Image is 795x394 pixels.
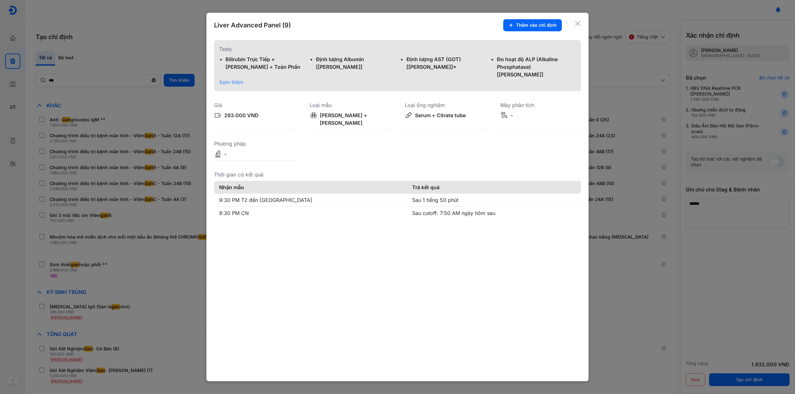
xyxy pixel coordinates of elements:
th: Trả kết quả [407,181,581,194]
div: Đo hoạt độ ALP (Alkaline Phosphatase) [[PERSON_NAME]] [497,55,576,78]
div: Định lượng Albumin [[PERSON_NAME]] [316,55,395,71]
div: Phương pháp [214,140,295,147]
div: Máy phân tích [500,101,581,109]
span: Xem thêm [219,79,243,85]
th: Nhận mẫu [214,181,407,194]
td: 8:30 PM CN [214,207,407,220]
button: Thêm vào chỉ định [503,19,562,31]
div: Thời gian có kết quả [214,171,581,178]
div: Liver Advanced Panel (9) [214,21,291,30]
div: - [511,111,513,119]
div: Loại mẫu [310,101,390,109]
div: Giá [214,101,295,109]
div: Loại ống nghiệm [405,101,485,109]
div: Định lượng AST (GOT) [[PERSON_NAME]]* [406,55,485,71]
div: 293.000 VND [224,111,259,119]
div: Bilirubin Trực Tiếp + [PERSON_NAME] + Toàn Phần [226,55,304,71]
div: - [224,150,226,158]
td: 9:30 PM T2 đến [GEOGRAPHIC_DATA] [214,194,407,207]
td: Sau 1 tiếng 50 phút [407,194,581,207]
div: Serum + Citrate tube [415,111,466,119]
td: Sau cutoff: 7:50 AM ngày hôm sau [407,207,581,220]
div: [PERSON_NAME] + [PERSON_NAME] [320,111,390,127]
div: Tests [219,45,576,53]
